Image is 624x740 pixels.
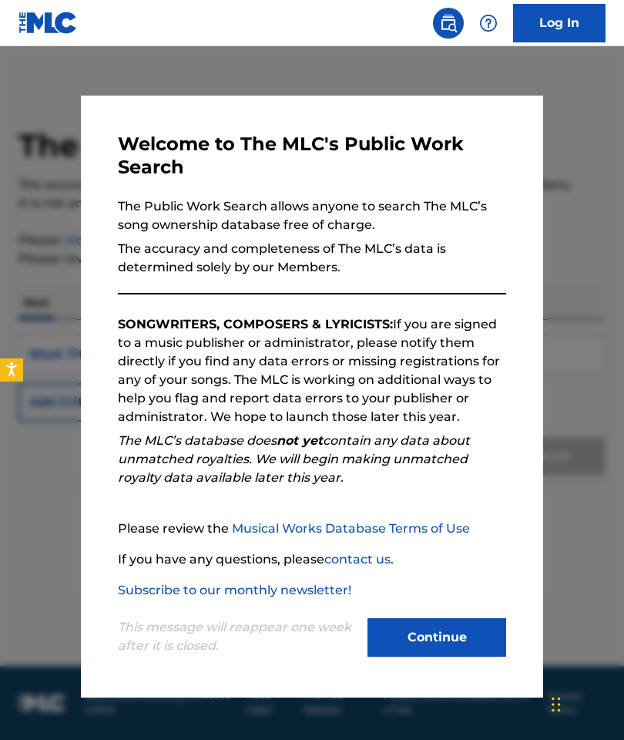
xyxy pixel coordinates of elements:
[118,133,506,179] h3: Welcome to The MLC's Public Work Search
[118,315,506,426] p: If you are signed to a music publisher or administrator, please notify them directly if you find ...
[118,618,358,655] p: This message will reappear one week after it is closed.
[18,12,78,34] img: MLC Logo
[552,681,561,728] div: Drag
[232,521,470,536] a: Musical Works Database Terms of Use
[118,550,506,569] p: If you have any questions, please .
[367,618,506,657] button: Continue
[118,520,506,538] p: Please review the
[513,4,606,42] a: Log In
[473,8,504,39] div: Help
[324,552,391,567] a: contact us
[118,583,351,597] a: Subscribe to our monthly newsletter!
[439,14,458,32] img: search
[118,433,470,485] em: The MLC’s database does contain any data about unmatched royalties. We will begin making unmatche...
[479,14,498,32] img: help
[118,197,506,234] p: The Public Work Search allows anyone to search The MLC’s song ownership database free of charge.
[118,240,506,277] p: The accuracy and completeness of The MLC’s data is determined solely by our Members.
[118,317,393,331] strong: SONGWRITERS, COMPOSERS & LYRICISTS:
[433,8,464,39] a: Public Search
[277,433,323,448] strong: not yet
[547,666,624,740] iframe: Chat Widget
